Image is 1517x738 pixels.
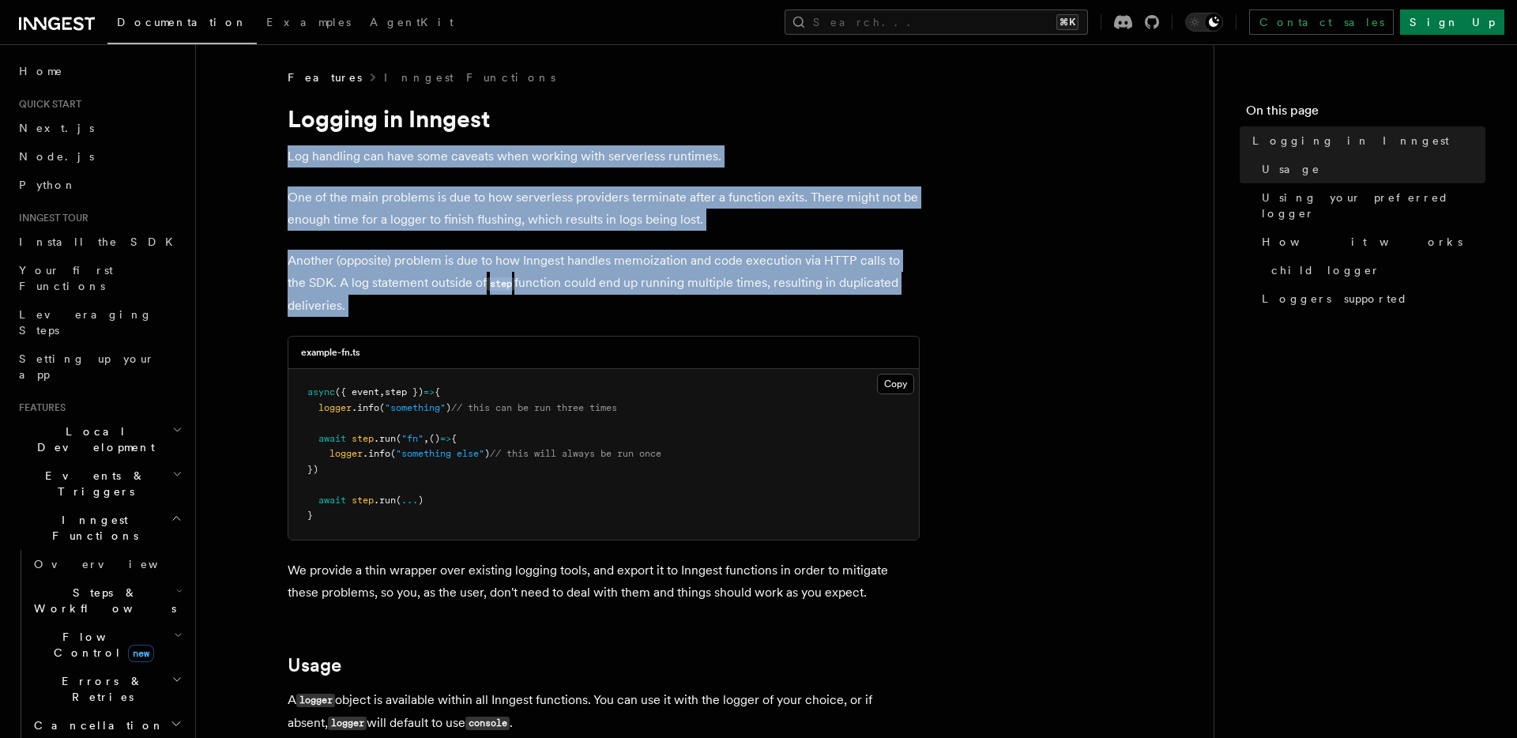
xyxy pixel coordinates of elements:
span: ({ event [335,386,379,397]
span: logger [329,448,363,459]
a: Node.js [13,142,186,171]
span: ( [396,433,401,444]
a: Sign Up [1400,9,1504,35]
span: Examples [266,16,351,28]
code: console [465,717,510,730]
p: A object is available within all Inngest functions. You can use it with the logger of your choice... [288,689,920,735]
a: Leveraging Steps [13,300,186,345]
span: => [423,386,435,397]
a: Contact sales [1249,9,1394,35]
code: step [487,277,514,291]
span: Using your preferred logger [1262,190,1485,221]
span: Overview [34,558,197,570]
kbd: ⌘K [1056,14,1078,30]
span: Events & Triggers [13,468,172,499]
span: Inngest Functions [13,512,171,544]
span: ( [390,448,396,459]
p: One of the main problems is due to how serverless providers terminate after a function exits. The... [288,186,920,231]
span: Documentation [117,16,247,28]
a: Overview [28,550,186,578]
span: } [307,510,313,521]
a: child logger [1265,256,1485,284]
span: Python [19,179,77,191]
a: Usage [1255,155,1485,183]
span: { [435,386,440,397]
span: Install the SDK [19,235,183,248]
span: Your first Functions [19,264,113,292]
button: Events & Triggers [13,461,186,506]
span: "fn" [401,433,423,444]
span: ) [446,402,451,413]
p: We provide a thin wrapper over existing logging tools, and export it to Inngest functions in orde... [288,559,920,604]
button: Local Development [13,417,186,461]
span: ) [484,448,490,459]
span: Errors & Retries [28,673,171,705]
span: Setting up your app [19,352,155,381]
button: Errors & Retries [28,667,186,711]
span: step [352,433,374,444]
span: { [451,433,457,444]
a: Home [13,57,186,85]
a: How it works [1255,228,1485,256]
span: ( [379,402,385,413]
span: "something else" [396,448,484,459]
a: Next.js [13,114,186,142]
span: ( [396,495,401,506]
button: Inngest Functions [13,506,186,550]
span: Features [13,401,66,414]
span: Cancellation [28,717,164,733]
code: logger [296,694,335,707]
button: Copy [877,374,914,394]
span: Home [19,63,63,79]
span: Local Development [13,424,172,455]
span: AgentKit [370,16,454,28]
span: step [352,495,374,506]
span: , [423,433,429,444]
a: Python [13,171,186,199]
h4: On this page [1246,101,1485,126]
p: Another (opposite) problem is due to how Inngest handles memoization and code execution via HTTP ... [288,250,920,317]
button: Toggle dark mode [1185,13,1223,32]
a: Inngest Functions [384,70,555,85]
span: "something" [385,402,446,413]
button: Search...⌘K [785,9,1088,35]
span: await [318,495,346,506]
span: new [128,645,154,662]
button: Flow Controlnew [28,623,186,667]
span: Node.js [19,150,94,163]
h3: example-fn.ts [301,346,360,359]
span: // this will always be run once [490,448,661,459]
a: Loggers supported [1255,284,1485,313]
a: Using your preferred logger [1255,183,1485,228]
span: logger [318,402,352,413]
span: ) [418,495,423,506]
span: () [429,433,440,444]
a: Usage [288,654,341,676]
span: .info [352,402,379,413]
span: Logging in Inngest [1252,133,1449,149]
a: AgentKit [360,5,463,43]
span: Inngest tour [13,212,88,224]
span: }) [307,464,318,475]
span: await [318,433,346,444]
span: // this can be run three times [451,402,617,413]
a: Documentation [107,5,257,44]
span: async [307,386,335,397]
span: Flow Control [28,629,174,661]
span: Leveraging Steps [19,308,152,337]
span: Features [288,70,362,85]
span: Quick start [13,98,81,111]
code: logger [328,717,367,730]
p: Log handling can have some caveats when working with serverless runtimes. [288,145,920,168]
span: ... [401,495,418,506]
span: .info [363,448,390,459]
span: Next.js [19,122,94,134]
span: .run [374,495,396,506]
a: Examples [257,5,360,43]
span: Usage [1262,161,1320,177]
span: => [440,433,451,444]
span: .run [374,433,396,444]
span: How it works [1262,234,1462,250]
a: Setting up your app [13,345,186,389]
span: Steps & Workflows [28,585,176,616]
